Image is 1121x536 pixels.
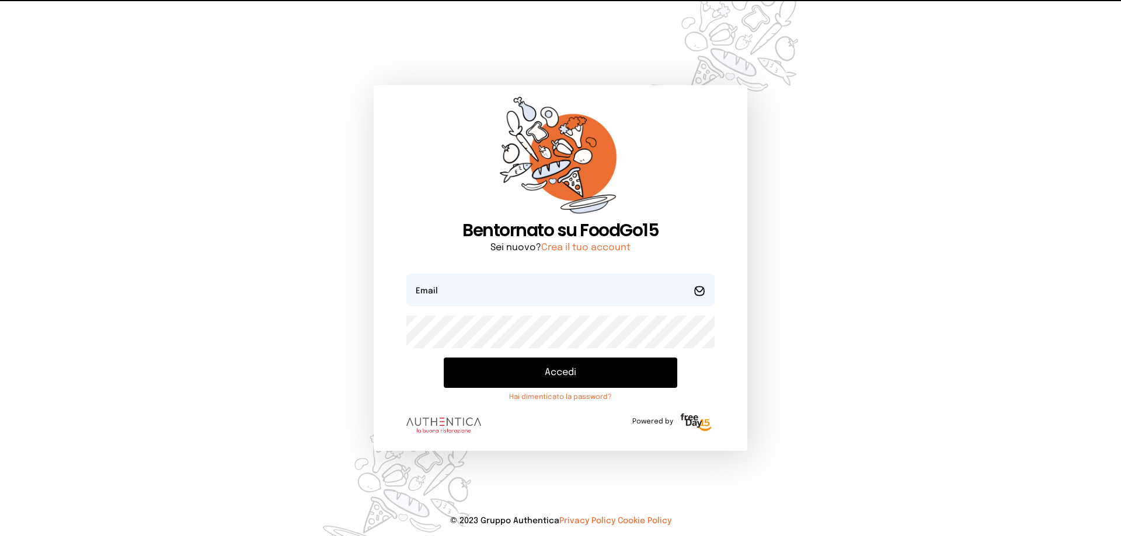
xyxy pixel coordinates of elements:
a: Crea il tuo account [541,243,631,253]
a: Privacy Policy [559,517,615,525]
p: © 2023 Gruppo Authentica [19,515,1102,527]
a: Cookie Policy [618,517,671,525]
img: logo-freeday.3e08031.png [678,411,715,435]
p: Sei nuovo? [406,241,715,255]
button: Accedi [444,358,677,388]
img: sticker-orange.65babaf.png [500,97,621,220]
span: Powered by [632,417,673,426]
a: Hai dimenticato la password? [444,393,677,402]
img: logo.8f33a47.png [406,418,481,433]
h1: Bentornato su FoodGo15 [406,220,715,241]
